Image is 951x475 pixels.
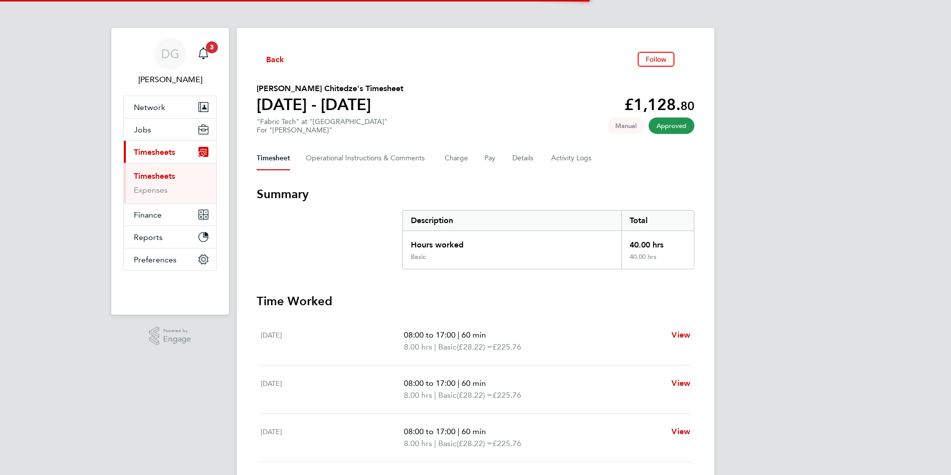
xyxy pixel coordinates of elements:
[123,38,217,86] a: DG[PERSON_NAME]
[306,146,429,170] button: Operational Instructions & Comments
[123,74,217,86] span: Daniel Gwynn
[149,327,191,346] a: Powered byEngage
[671,427,690,436] span: View
[621,231,694,253] div: 40.00 hrs
[124,119,216,140] button: Jobs
[484,146,496,170] button: Pay
[124,226,216,248] button: Reports
[257,53,285,65] button: Back
[445,146,469,170] button: Charge
[411,253,426,261] div: Basic
[457,390,492,400] span: (£28.22) =
[621,211,694,231] div: Total
[257,83,403,95] h2: [PERSON_NAME] Chitedze's Timesheet
[123,281,217,297] a: Go to home page
[124,204,216,226] button: Finance
[134,103,165,112] span: Network
[678,57,694,62] button: Timesheets Menu
[266,54,285,66] span: Back
[492,390,521,400] span: £225.76
[134,233,163,242] span: Reports
[124,248,216,270] button: Preferences
[438,438,457,450] span: Basic
[492,342,521,352] span: £225.76
[257,95,403,115] h1: [DATE] - [DATE]
[257,293,694,309] h3: Time Worked
[492,439,521,448] span: £225.76
[193,38,213,70] a: 3
[124,281,217,297] img: fastbook-logo-retina.png
[134,147,175,157] span: Timesheets
[134,255,177,264] span: Preferences
[134,171,175,181] a: Timesheets
[404,390,432,400] span: 8.00 hrs
[671,378,690,388] span: View
[457,439,492,448] span: (£28.22) =
[404,342,432,352] span: 8.00 hrs
[607,118,645,134] span: This timesheet was manually created.
[403,231,621,253] div: Hours worked
[671,426,690,438] a: View
[551,146,593,170] button: Activity Logs
[462,330,486,340] span: 60 min
[257,186,694,202] h3: Summary
[434,390,436,400] span: |
[134,125,151,134] span: Jobs
[404,439,432,448] span: 8.00 hrs
[646,55,666,64] span: Follow
[671,330,690,340] span: View
[163,335,191,344] span: Engage
[261,329,404,353] div: [DATE]
[161,47,180,60] span: DG
[134,185,168,195] a: Expenses
[462,378,486,388] span: 60 min
[124,163,216,203] div: Timesheets
[649,118,694,134] span: This timesheet has been approved.
[680,99,694,113] span: 80
[434,342,436,352] span: |
[402,210,694,269] div: Summary
[124,141,216,163] button: Timesheets
[438,389,457,401] span: Basic
[638,52,674,67] button: Follow
[457,342,492,352] span: (£28.22) =
[404,427,456,436] span: 08:00 to 17:00
[134,210,162,220] span: Finance
[458,378,460,388] span: |
[438,341,457,353] span: Basic
[404,330,456,340] span: 08:00 to 17:00
[624,95,694,114] app-decimal: £1,128.
[458,427,460,436] span: |
[671,329,690,341] a: View
[163,327,191,335] span: Powered by
[621,253,694,269] div: 40.00 hrs
[403,211,621,231] div: Description
[261,426,404,450] div: [DATE]
[257,118,387,134] div: "Fabric Tech" at "[GEOGRAPHIC_DATA]"
[512,146,535,170] button: Details
[124,96,216,118] button: Network
[462,427,486,436] span: 60 min
[671,377,690,389] a: View
[434,439,436,448] span: |
[257,146,290,170] button: Timesheet
[257,126,387,134] div: For "[PERSON_NAME]"
[261,377,404,401] div: [DATE]
[404,378,456,388] span: 08:00 to 17:00
[111,28,229,315] nav: Main navigation
[458,330,460,340] span: |
[206,41,218,53] span: 3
